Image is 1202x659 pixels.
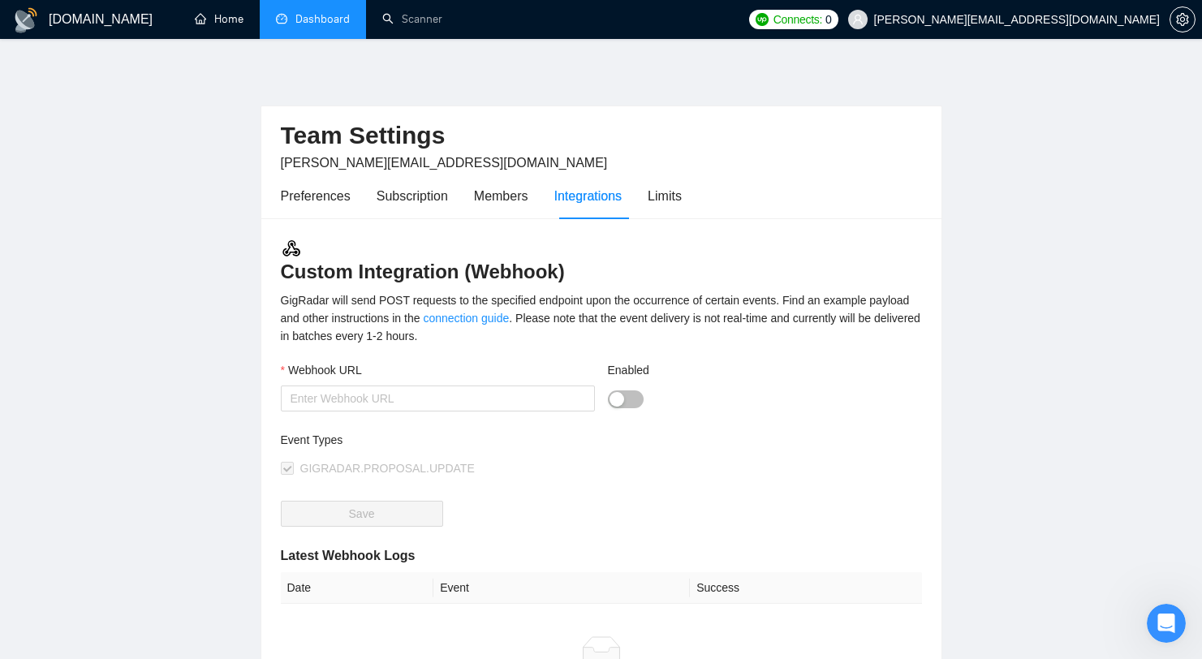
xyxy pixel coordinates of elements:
[554,186,623,206] div: Integrations
[276,12,350,26] a: dashboardDashboard
[852,14,864,25] span: user
[648,186,682,206] div: Limits
[1170,13,1196,26] a: setting
[690,572,921,604] th: Success
[608,390,644,408] button: Enabled
[281,546,922,566] h5: Latest Webhook Logs
[474,186,528,206] div: Members
[281,572,434,604] th: Date
[433,572,690,604] th: Event
[281,291,922,345] div: GigRadar will send POST requests to the specified endpoint upon the occurrence of certain events....
[281,385,595,411] input: Webhook URL
[1170,6,1196,32] button: setting
[300,462,475,475] span: GIGRADAR.PROPOSAL.UPDATE
[281,156,608,170] span: [PERSON_NAME][EMAIL_ADDRESS][DOMAIN_NAME]
[281,119,922,153] h2: Team Settings
[608,361,649,379] label: Enabled
[195,12,243,26] a: homeHome
[281,186,351,206] div: Preferences
[377,186,448,206] div: Subscription
[1170,13,1195,26] span: setting
[382,12,442,26] a: searchScanner
[1147,604,1186,643] iframe: Intercom live chat
[756,13,769,26] img: upwork-logo.png
[281,238,302,259] img: webhook.3a52c8ec.svg
[281,361,362,379] label: Webhook URL
[13,7,39,33] img: logo
[773,11,822,28] span: Connects:
[281,238,922,285] h3: Custom Integration (Webhook)
[423,312,509,325] a: connection guide
[825,11,832,28] span: 0
[281,431,343,449] label: Event Types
